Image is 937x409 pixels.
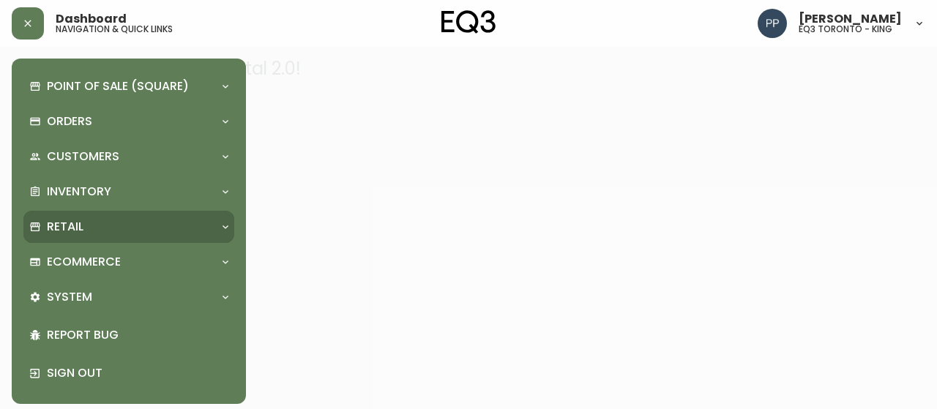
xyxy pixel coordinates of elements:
img: logo [441,10,496,34]
div: Inventory [23,176,234,208]
span: [PERSON_NAME] [799,13,902,25]
img: 93ed64739deb6bac3372f15ae91c6632 [758,9,787,38]
div: Ecommerce [23,246,234,278]
p: Inventory [47,184,111,200]
div: Report Bug [23,316,234,354]
div: Sign Out [23,354,234,392]
p: Point of Sale (Square) [47,78,189,94]
p: Retail [47,219,83,235]
p: Customers [47,149,119,165]
div: Customers [23,140,234,173]
h5: eq3 toronto - king [799,25,892,34]
p: Sign Out [47,365,228,381]
p: Orders [47,113,92,130]
h5: navigation & quick links [56,25,173,34]
p: Report Bug [47,327,228,343]
div: Retail [23,211,234,243]
p: System [47,289,92,305]
div: Point of Sale (Square) [23,70,234,102]
div: System [23,281,234,313]
div: Orders [23,105,234,138]
p: Ecommerce [47,254,121,270]
span: Dashboard [56,13,127,25]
